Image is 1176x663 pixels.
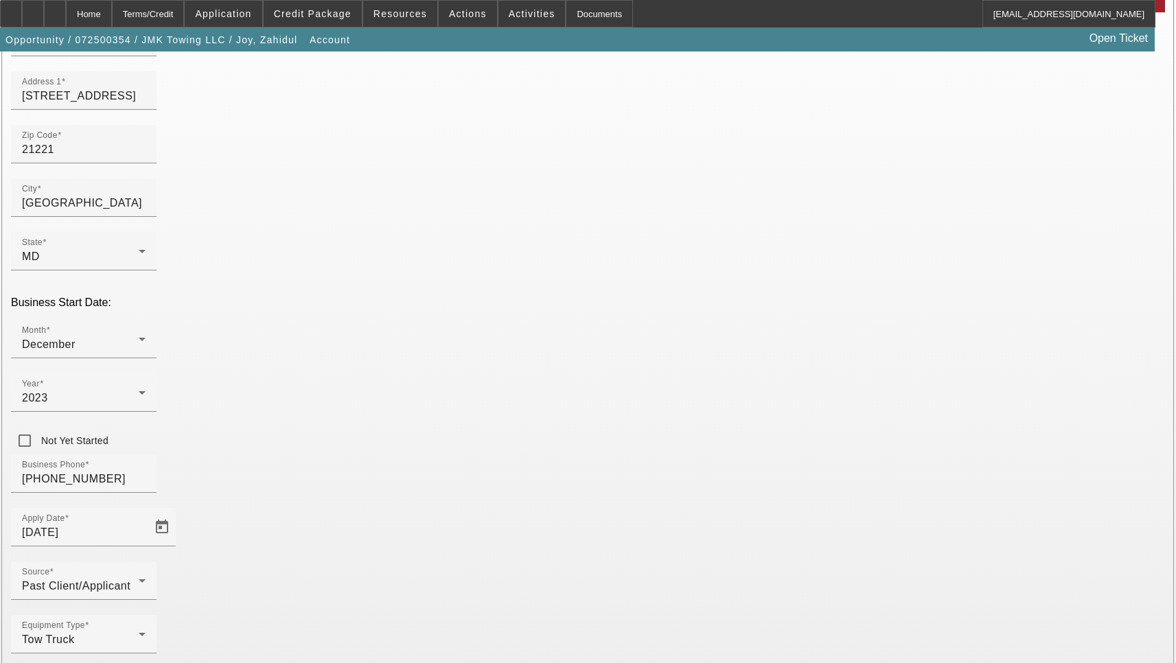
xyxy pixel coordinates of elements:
[363,1,437,27] button: Resources
[498,1,566,27] button: Activities
[22,514,65,523] mat-label: Apply Date
[22,238,43,247] mat-label: State
[306,27,354,52] button: Account
[22,633,75,645] span: Tow Truck
[11,296,1165,309] p: Business Start Date:
[38,434,108,447] label: Not Yet Started
[310,34,350,45] span: Account
[22,568,49,577] mat-label: Source
[22,326,46,335] mat-label: Month
[22,580,130,592] span: Past Client/Applicant
[22,78,61,86] mat-label: Address 1
[264,1,362,27] button: Credit Package
[22,461,85,469] mat-label: Business Phone
[195,8,251,19] span: Application
[22,131,58,140] mat-label: Zip Code
[22,338,76,350] span: December
[22,392,48,404] span: 2023
[373,8,427,19] span: Resources
[22,185,37,194] mat-label: City
[439,1,497,27] button: Actions
[1084,27,1153,50] a: Open Ticket
[5,34,297,45] span: Opportunity / 072500354 / JMK Towing LLC / Joy, Zahidul
[449,8,487,19] span: Actions
[509,8,555,19] span: Activities
[22,251,40,262] span: MD
[148,513,176,541] button: Open calendar
[274,8,351,19] span: Credit Package
[185,1,262,27] button: Application
[22,380,40,388] mat-label: Year
[22,621,85,630] mat-label: Equipment Type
